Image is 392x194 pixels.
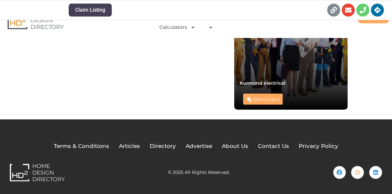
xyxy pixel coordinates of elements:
a: Contact Us [258,142,289,151]
a: Terms & Conditions [54,142,109,151]
a: Directory [150,142,176,151]
a: Calculators [159,20,195,35]
a: Privacy Policy [299,142,338,151]
a: Articles [119,142,140,151]
a: Electricians [253,96,280,102]
a: About Us [222,142,248,151]
a: Kurmond electrical [240,80,285,86]
a: Advertise [186,142,212,151]
button: Claim Listing [69,4,112,17]
h2: © 2025 All Rights Reserved. [168,170,230,175]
